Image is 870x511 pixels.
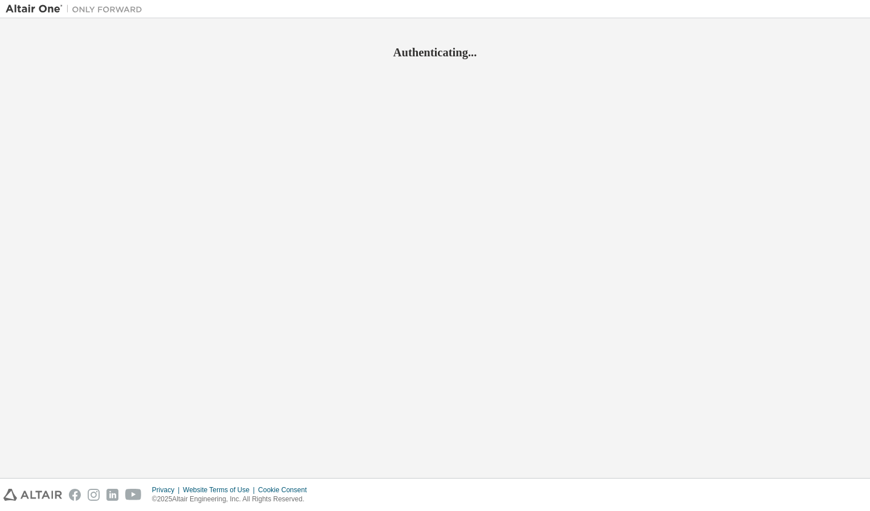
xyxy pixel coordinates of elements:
[183,485,258,494] div: Website Terms of Use
[6,3,148,15] img: Altair One
[152,485,183,494] div: Privacy
[258,485,313,494] div: Cookie Consent
[6,45,864,60] h2: Authenticating...
[152,494,314,504] p: © 2025 Altair Engineering, Inc. All Rights Reserved.
[88,489,100,501] img: instagram.svg
[125,489,142,501] img: youtube.svg
[69,489,81,501] img: facebook.svg
[3,489,62,501] img: altair_logo.svg
[106,489,118,501] img: linkedin.svg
